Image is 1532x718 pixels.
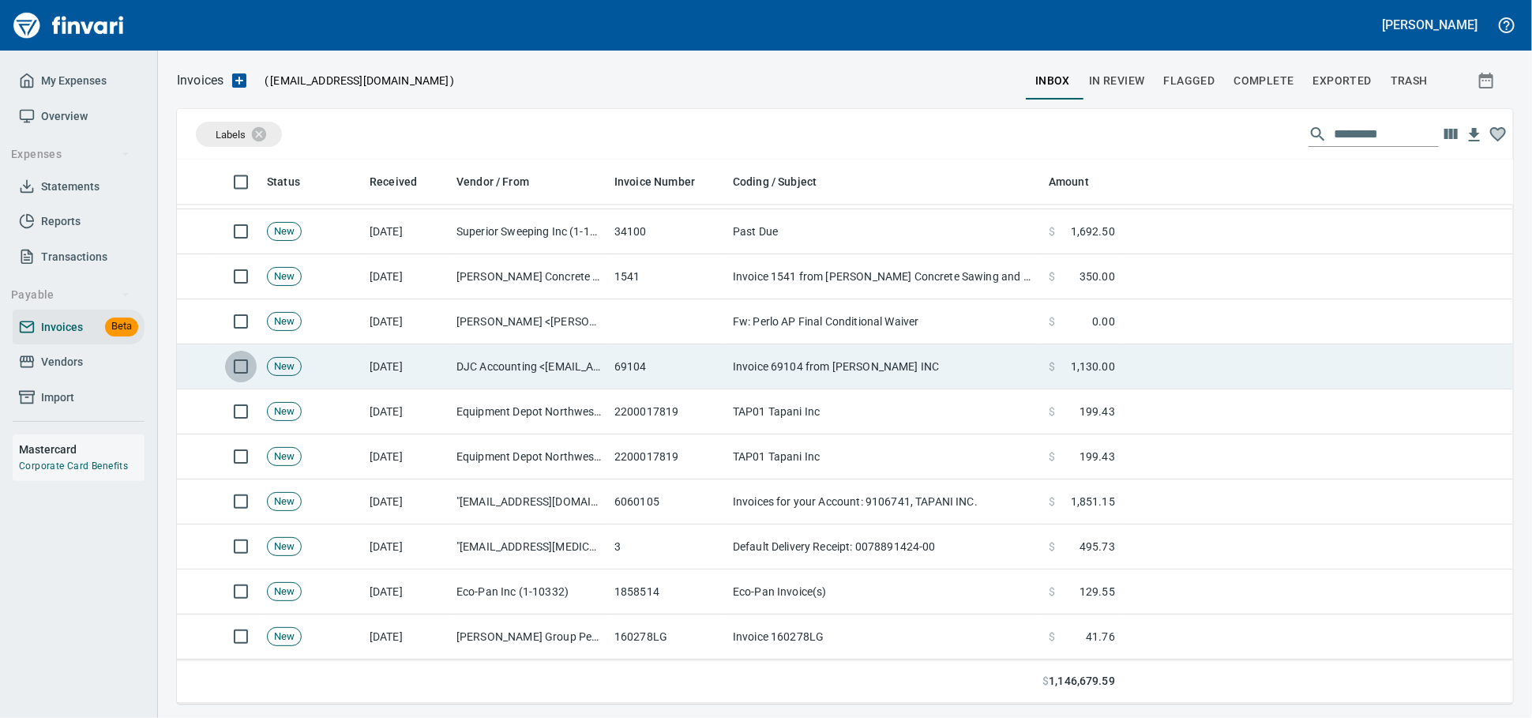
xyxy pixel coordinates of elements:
[1049,173,1089,192] span: Amount
[1463,123,1486,147] button: Download Table
[450,389,608,434] td: Equipment Depot Northwest Inc (1-39255)
[1049,494,1055,509] span: $
[11,285,130,305] span: Payable
[608,570,727,615] td: 1858514
[1080,539,1115,554] span: 495.73
[268,359,301,374] span: New
[1391,71,1428,91] span: trash
[363,209,450,254] td: [DATE]
[5,280,137,310] button: Payable
[1042,674,1049,690] span: $
[13,310,145,345] a: InvoicesBeta
[1071,359,1115,374] span: 1,130.00
[1080,449,1115,464] span: 199.43
[608,479,727,524] td: 6060105
[1313,71,1372,91] span: Exported
[727,299,1042,344] td: Fw: Perlo AP Final Conditional Waiver
[450,524,608,570] td: "[EMAIL_ADDRESS][MEDICAL_DATA][DOMAIN_NAME]" <[EMAIL_ADDRESS][MEDICAL_DATA][DOMAIN_NAME]>
[363,389,450,434] td: [DATE]
[370,173,437,192] span: Received
[13,380,145,415] a: Import
[105,318,138,336] span: Beta
[268,449,301,464] span: New
[727,479,1042,524] td: Invoices for your Account: 9106741, TAPANI INC.
[41,107,88,126] span: Overview
[614,173,695,192] span: Invoice Number
[41,318,83,337] span: Invoices
[1049,539,1055,554] span: $
[727,615,1042,660] td: Invoice 160278LG
[1086,629,1115,645] span: 41.76
[727,344,1042,389] td: Invoice 69104 from [PERSON_NAME] INC
[450,570,608,615] td: Eco-Pan Inc (1-10332)
[1049,584,1055,600] span: $
[1234,71,1294,91] span: Complete
[727,389,1042,434] td: TAP01 Tapani Inc
[733,173,817,192] span: Coding / Subject
[1071,494,1115,509] span: 1,851.15
[41,177,100,197] span: Statements
[268,73,450,88] span: [EMAIL_ADDRESS][DOMAIN_NAME]
[608,434,727,479] td: 2200017819
[1049,269,1055,284] span: $
[456,173,529,192] span: Vendor / From
[177,71,223,90] nav: breadcrumb
[216,129,246,141] span: Labels
[1080,404,1115,419] span: 199.43
[1439,122,1463,146] button: Choose columns to display
[608,254,727,299] td: 1541
[1089,71,1145,91] span: In Review
[13,63,145,99] a: My Expenses
[450,615,608,660] td: [PERSON_NAME] Group Peterbilt([MEDICAL_DATA]) (1-38196)
[5,140,137,169] button: Expenses
[41,352,83,372] span: Vendors
[1080,269,1115,284] span: 350.00
[370,173,417,192] span: Received
[268,314,301,329] span: New
[268,539,301,554] span: New
[450,254,608,299] td: [PERSON_NAME] Concrete Sawing and Demolition, LLC (1-39324)
[268,494,301,509] span: New
[456,173,550,192] span: Vendor / From
[363,524,450,570] td: [DATE]
[450,479,608,524] td: "[EMAIL_ADDRESS][DOMAIN_NAME]" <[DOMAIN_NAME][EMAIL_ADDRESS][DOMAIN_NAME]>
[1071,224,1115,239] span: 1,692.50
[1049,173,1110,192] span: Amount
[363,254,450,299] td: [DATE]
[363,479,450,524] td: [DATE]
[9,6,128,44] img: Finvari
[1379,13,1481,37] button: [PERSON_NAME]
[268,404,301,419] span: New
[267,173,300,192] span: Status
[363,299,450,344] td: [DATE]
[268,630,301,645] span: New
[41,212,81,231] span: Reports
[268,585,301,600] span: New
[363,570,450,615] td: [DATE]
[727,254,1042,299] td: Invoice 1541 from [PERSON_NAME] Concrete Sawing and Demolition
[727,570,1042,615] td: Eco-Pan Invoice(s)
[11,145,130,164] span: Expenses
[1164,71,1215,91] span: Flagged
[450,344,608,389] td: DJC Accounting <[EMAIL_ADDRESS][DOMAIN_NAME]>
[1049,359,1055,374] span: $
[450,299,608,344] td: [PERSON_NAME] <[PERSON_NAME][EMAIL_ADDRESS][PERSON_NAME][DOMAIN_NAME]>
[1486,122,1510,146] button: Column choices favorited. Click to reset to default
[1049,674,1115,690] span: 1,146,679.59
[614,173,715,192] span: Invoice Number
[13,344,145,380] a: Vendors
[19,460,128,472] a: Corporate Card Benefits
[1049,629,1055,645] span: $
[1035,71,1070,91] span: inbox
[608,524,727,570] td: 3
[268,269,301,284] span: New
[19,441,145,458] h6: Mastercard
[1463,66,1513,95] button: Show invoices within a particular date range
[608,209,727,254] td: 34100
[608,389,727,434] td: 2200017819
[196,122,282,147] div: Labels
[1049,449,1055,464] span: $
[1092,314,1115,329] span: 0.00
[41,388,74,408] span: Import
